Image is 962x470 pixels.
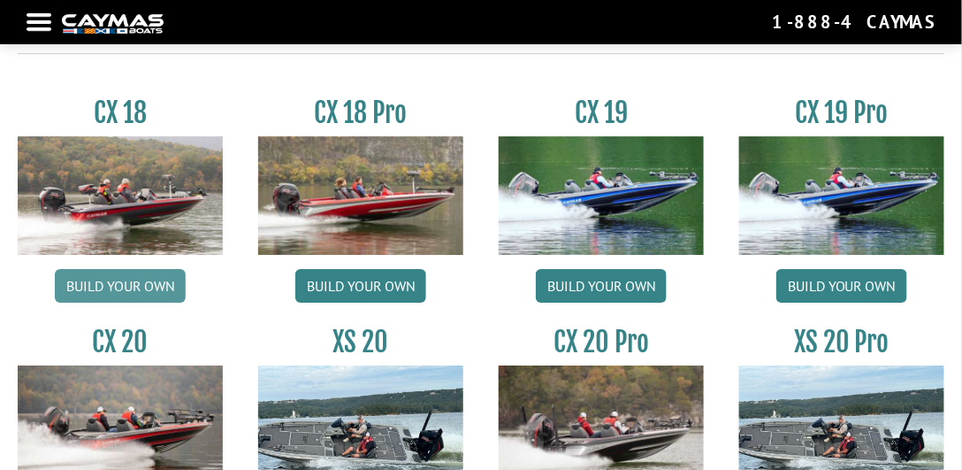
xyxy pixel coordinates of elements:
a: Build your own [295,269,426,303]
a: Build your own [55,269,186,303]
h3: CX 20 [18,326,223,358]
a: Build your own [536,269,667,303]
img: white-logo-c9c8dbefe5ff5ceceb0f0178aa75bf4bb51f6bca0971e226c86eb53dfe498488.png [62,14,164,33]
img: CX-18SS_thumbnail.jpg [258,136,463,255]
h3: CX 19 Pro [739,96,944,129]
a: Build your own [776,269,907,303]
h3: CX 18 [18,96,223,129]
h3: CX 18 Pro [258,96,463,129]
img: CX-18S_thumbnail.jpg [18,136,223,255]
h3: CX 20 Pro [499,326,704,358]
h3: XS 20 [258,326,463,358]
h3: XS 20 Pro [739,326,944,358]
img: CX19_thumbnail.jpg [499,136,704,255]
h3: CX 19 [499,96,704,129]
img: CX19_thumbnail.jpg [739,136,944,255]
div: 1-888-4CAYMAS [772,11,935,34]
